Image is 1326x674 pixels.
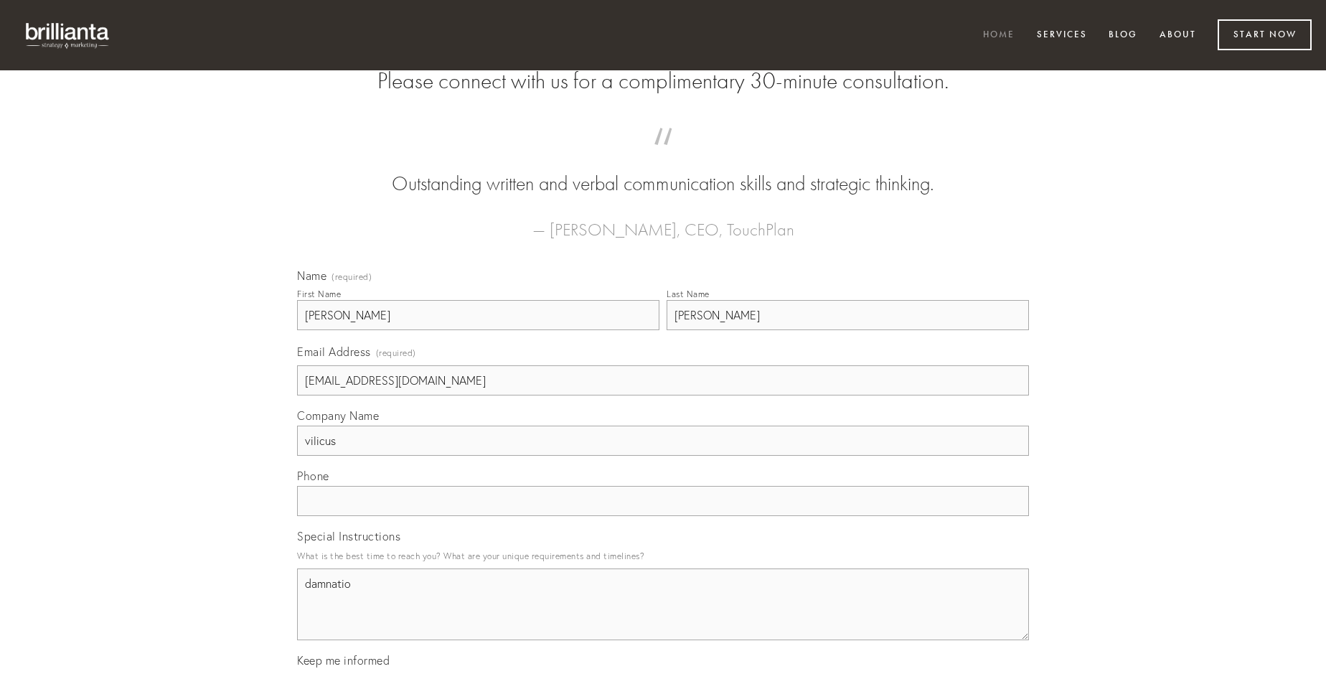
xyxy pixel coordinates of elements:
[320,142,1006,198] blockquote: Outstanding written and verbal communication skills and strategic thinking.
[376,343,416,362] span: (required)
[320,142,1006,170] span: “
[297,529,400,543] span: Special Instructions
[297,67,1029,95] h2: Please connect with us for a complimentary 30-minute consultation.
[297,268,326,283] span: Name
[1218,19,1312,50] a: Start Now
[667,289,710,299] div: Last Name
[331,273,372,281] span: (required)
[14,14,122,56] img: brillianta - research, strategy, marketing
[297,653,390,668] span: Keep me informed
[297,289,341,299] div: First Name
[1099,24,1147,47] a: Blog
[297,408,379,423] span: Company Name
[1150,24,1205,47] a: About
[320,198,1006,244] figcaption: — [PERSON_NAME], CEO, TouchPlan
[297,345,371,359] span: Email Address
[297,546,1029,566] p: What is the best time to reach you? What are your unique requirements and timelines?
[297,469,329,483] span: Phone
[1028,24,1096,47] a: Services
[974,24,1024,47] a: Home
[297,568,1029,640] textarea: damnatio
